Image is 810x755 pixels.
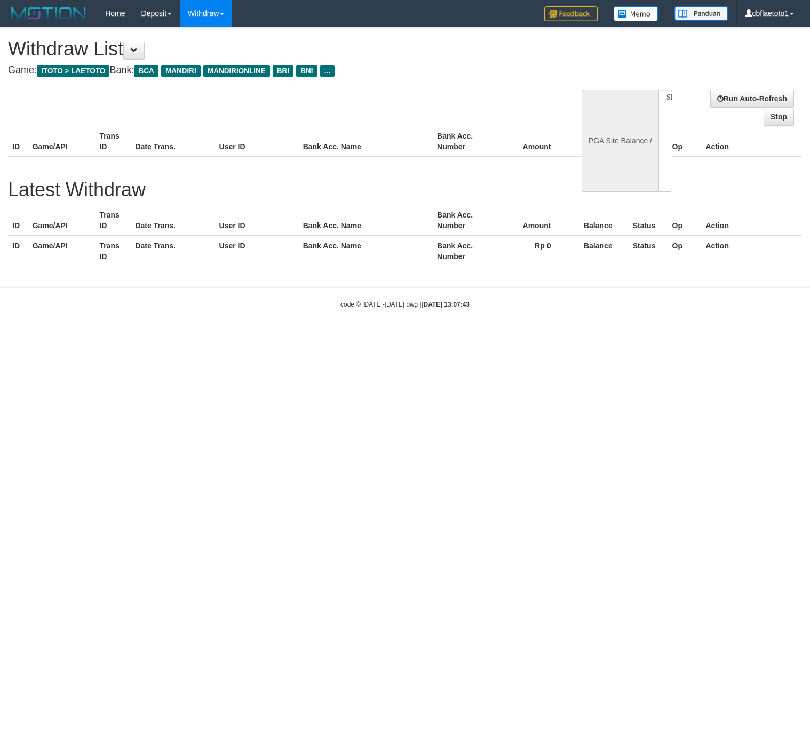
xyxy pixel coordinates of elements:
[28,205,96,236] th: Game/API
[203,65,270,77] span: MANDIRIONLINE
[8,126,28,157] th: ID
[215,205,299,236] th: User ID
[582,90,658,192] div: PGA Site Balance /
[710,90,794,108] a: Run Auto-Refresh
[299,236,433,266] th: Bank Acc. Name
[500,126,567,157] th: Amount
[134,65,158,77] span: BCA
[273,65,293,77] span: BRI
[95,236,131,266] th: Trans ID
[131,236,215,266] th: Date Trans.
[296,65,317,77] span: BNI
[433,236,500,266] th: Bank Acc. Number
[674,6,728,21] img: panduan.png
[8,236,28,266] th: ID
[544,6,598,21] img: Feedback.jpg
[614,6,658,21] img: Button%20Memo.svg
[422,301,470,308] strong: [DATE] 13:07:43
[668,236,702,266] th: Op
[161,65,201,77] span: MANDIRI
[567,236,628,266] th: Balance
[567,126,628,157] th: Balance
[131,126,215,157] th: Date Trans.
[8,65,529,76] h4: Game: Bank:
[764,108,794,126] a: Stop
[701,205,802,236] th: Action
[701,126,802,157] th: Action
[500,205,567,236] th: Amount
[320,65,335,77] span: ...
[131,205,215,236] th: Date Trans.
[215,236,299,266] th: User ID
[668,205,702,236] th: Op
[28,126,96,157] th: Game/API
[629,205,668,236] th: Status
[8,179,802,200] h1: Latest Withdraw
[629,236,668,266] th: Status
[299,205,433,236] th: Bank Acc. Name
[95,126,131,157] th: Trans ID
[37,65,109,77] span: ITOTO > LAETOTO
[8,5,89,21] img: MOTION_logo.png
[215,126,299,157] th: User ID
[340,301,470,308] small: code © [DATE]-[DATE] dwg |
[299,126,433,157] th: Bank Acc. Name
[701,236,802,266] th: Action
[8,205,28,236] th: ID
[95,205,131,236] th: Trans ID
[567,205,628,236] th: Balance
[8,38,529,60] h1: Withdraw List
[433,205,500,236] th: Bank Acc. Number
[500,236,567,266] th: Rp 0
[668,126,702,157] th: Op
[28,236,96,266] th: Game/API
[433,126,500,157] th: Bank Acc. Number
